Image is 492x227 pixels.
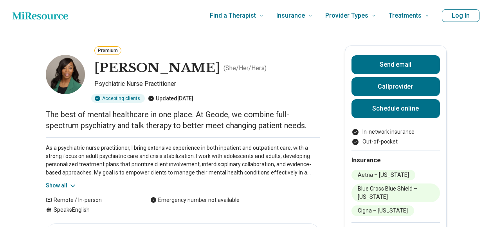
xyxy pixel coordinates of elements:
[46,196,135,204] div: Remote / In-person
[46,144,320,177] p: As a psychiatric nurse practitioner, I bring extensive experience in both inpatient and outpatien...
[351,170,415,180] li: Aetna – [US_STATE]
[351,128,440,136] li: In-network insurance
[46,182,77,190] button: Show all
[351,138,440,146] li: Out-of-pocket
[389,10,422,21] span: Treatments
[351,156,440,165] h2: Insurance
[351,55,440,74] button: Send email
[150,196,240,204] div: Emergency number not available
[351,99,440,118] a: Schedule online
[91,94,145,103] div: Accepting clients
[276,10,305,21] span: Insurance
[351,183,440,202] li: Blue Cross Blue Shield – [US_STATE]
[210,10,256,21] span: Find a Therapist
[351,128,440,146] ul: Payment options
[351,77,440,96] button: Callprovider
[13,8,68,24] a: Home page
[325,10,368,21] span: Provider Types
[94,60,220,76] h1: [PERSON_NAME]
[94,79,320,91] p: Psychiatric Nurse Practitioner
[46,109,320,131] p: The best of mental healthcare in one place. At Geode, we combine full-spectrum psychiatry and tal...
[351,205,414,216] li: Cigna – [US_STATE]
[94,46,121,55] button: Premium
[46,55,85,94] img: Altrovise Martin, Psychiatric Nurse Practitioner
[442,9,479,22] button: Log In
[148,94,193,103] div: Updated [DATE]
[223,64,267,73] p: ( She/Her/Hers )
[46,206,135,214] div: Speaks English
